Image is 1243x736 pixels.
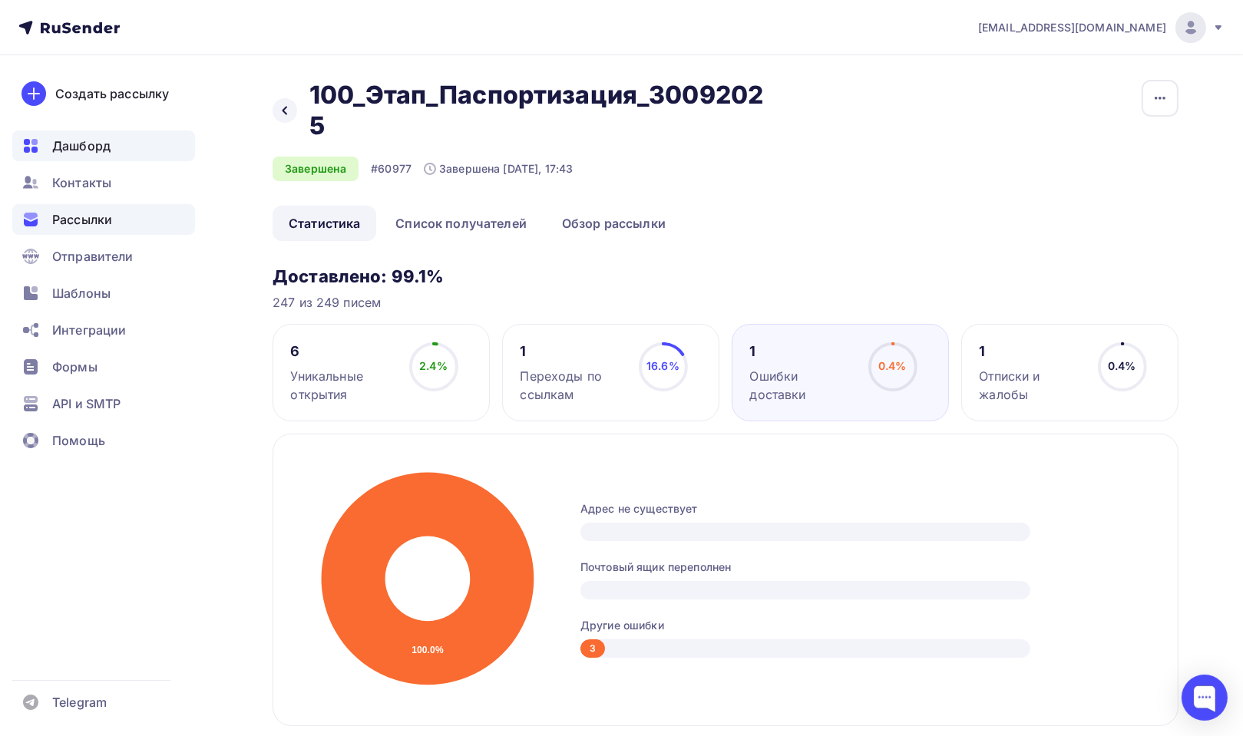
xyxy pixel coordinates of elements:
[52,321,126,339] span: Интеграции
[273,157,359,181] div: Завершена
[878,359,907,372] span: 0.4%
[12,130,195,161] a: Дашборд
[521,367,625,404] div: Переходы по ссылкам
[309,80,773,141] h2: 100_Этап_Паспортизация_30092025
[52,693,107,711] span: Telegram
[546,206,682,241] a: Обзор рассылки
[52,394,121,413] span: API и SMTP
[12,278,195,309] a: Шаблоны
[980,367,1084,404] div: Отписки и жалобы
[419,359,448,372] span: 2.4%
[580,501,1147,517] div: Адрес не существует
[273,206,376,241] a: Статистика
[978,12,1225,43] a: [EMAIL_ADDRESS][DOMAIN_NAME]
[273,266,1179,287] h3: Доставлено: 99.1%
[580,559,1147,575] div: Почтовый ящик переполнен
[52,431,105,450] span: Помощь
[371,161,412,177] div: #60977
[291,342,395,361] div: 6
[55,84,169,103] div: Создать рассылку
[291,367,395,404] div: Уникальные открытия
[580,639,605,658] div: 3
[521,342,625,361] div: 1
[52,358,98,376] span: Формы
[52,247,134,266] span: Отправители
[424,161,573,177] div: Завершена [DATE], 17:43
[580,618,1147,633] div: Другие ошибки
[12,167,195,198] a: Контакты
[273,293,1179,312] div: 247 из 249 писем
[646,359,679,372] span: 16.6%
[750,367,855,404] div: Ошибки доставки
[980,342,1084,361] div: 1
[750,342,855,361] div: 1
[12,204,195,235] a: Рассылки
[52,173,111,192] span: Контакты
[12,241,195,272] a: Отправители
[978,20,1166,35] span: [EMAIL_ADDRESS][DOMAIN_NAME]
[52,284,111,302] span: Шаблоны
[52,137,111,155] span: Дашборд
[12,351,195,382] a: Формы
[379,206,543,241] a: Список получателей
[1108,359,1136,372] span: 0.4%
[52,210,112,229] span: Рассылки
